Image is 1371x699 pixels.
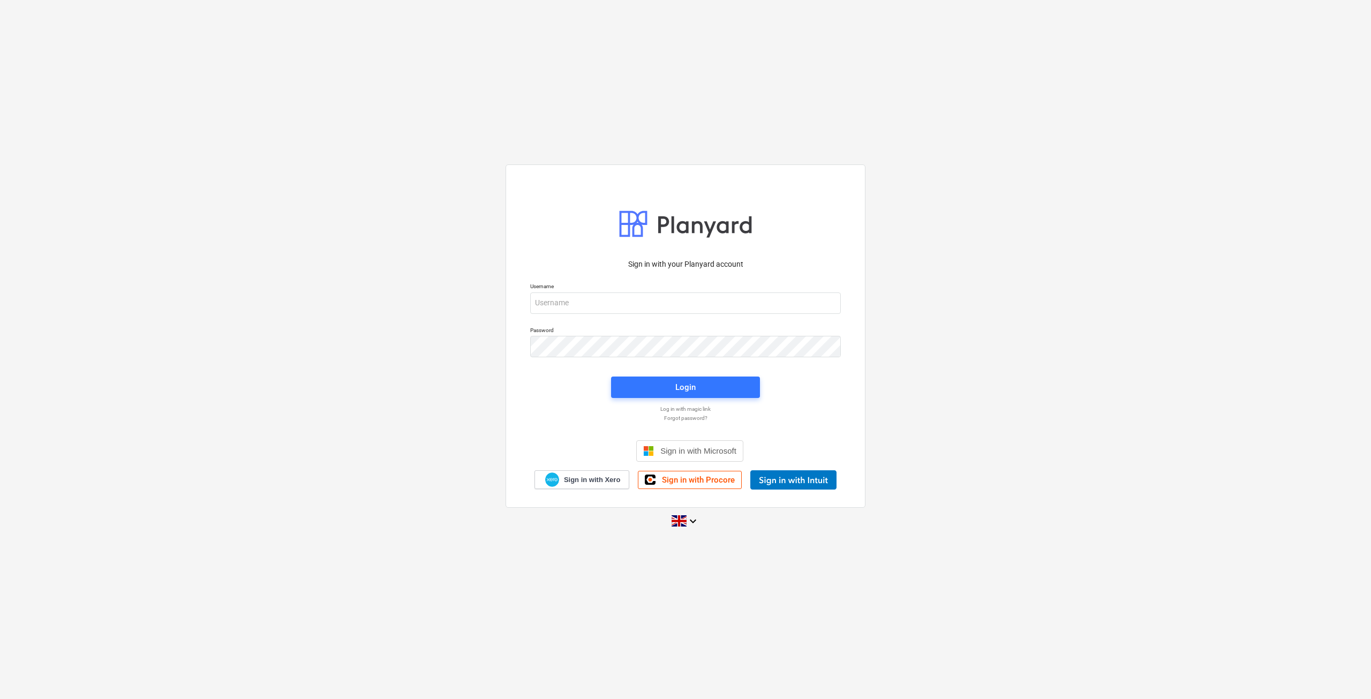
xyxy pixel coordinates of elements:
img: Xero logo [545,472,559,487]
span: Sign in with Microsoft [660,446,736,455]
span: Sign in with Xero [564,475,620,485]
a: Log in with magic link [525,405,846,412]
img: Microsoft logo [643,446,654,456]
i: keyboard_arrow_down [687,515,699,528]
button: Login [611,377,760,398]
div: Login [675,380,696,394]
a: Sign in with Procore [638,471,742,489]
p: Password [530,327,841,336]
a: Sign in with Xero [534,470,630,489]
p: Username [530,283,841,292]
p: Sign in with your Planyard account [530,259,841,270]
input: Username [530,292,841,314]
a: Forgot password? [525,415,846,422]
span: Sign in with Procore [662,475,735,485]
